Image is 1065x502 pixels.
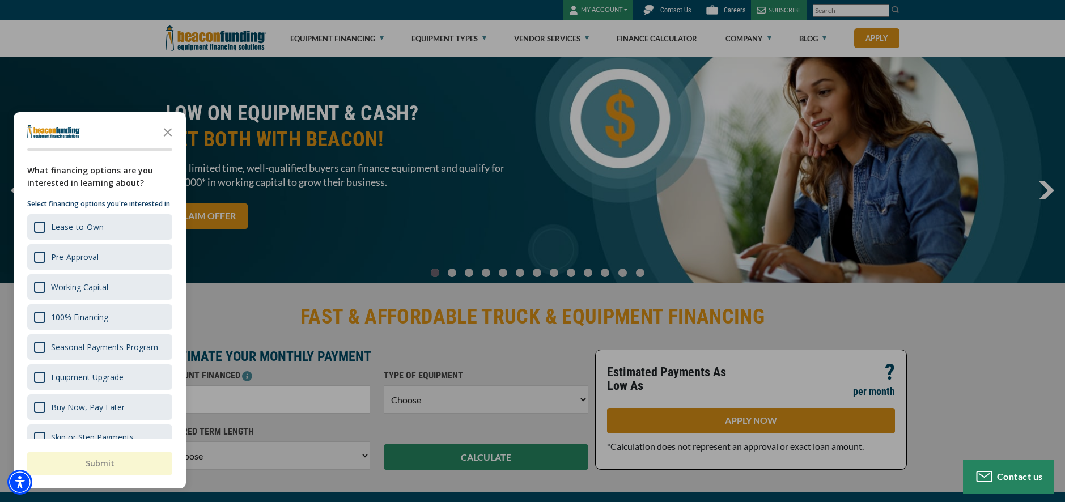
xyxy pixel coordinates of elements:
button: Submit [27,452,172,475]
div: Skip or Step Payments [51,432,134,443]
div: Working Capital [51,282,108,292]
div: Buy Now, Pay Later [27,394,172,420]
div: Lease-to-Own [27,214,172,240]
div: 100% Financing [27,304,172,330]
div: Survey [14,112,186,488]
div: Working Capital [27,274,172,300]
div: Lease-to-Own [51,222,104,232]
div: Seasonal Payments Program [51,342,158,352]
div: Pre-Approval [51,252,99,262]
div: Buy Now, Pay Later [51,402,125,412]
button: Contact us [963,460,1054,494]
div: Seasonal Payments Program [27,334,172,360]
div: Equipment Upgrade [51,372,124,382]
div: 100% Financing [51,312,108,322]
div: What financing options are you interested in learning about? [27,164,172,189]
div: Pre-Approval [27,244,172,270]
div: Skip or Step Payments [27,424,172,450]
img: Company logo [27,125,80,138]
p: Select financing options you're interested in [27,198,172,210]
button: Close the survey [156,120,179,143]
div: Accessibility Menu [7,470,32,495]
div: Equipment Upgrade [27,364,172,390]
span: Contact us [997,471,1043,482]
